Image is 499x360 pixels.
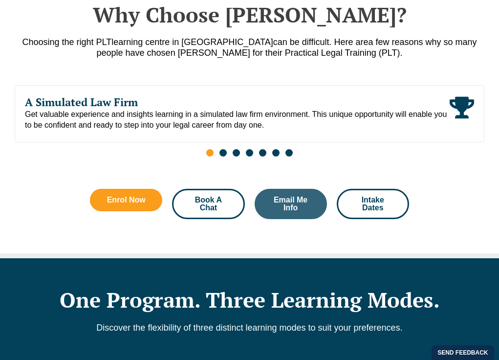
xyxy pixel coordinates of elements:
p: Discover the flexibility of three distinct learning modes to suit your preferences. [15,322,484,333]
span: Enrol Now [107,196,146,204]
h2: One Program. Three Learning Modes. [15,288,484,312]
span: Get valuable experience and insights learning in a simulated law firm environment. This unique op... [25,109,450,131]
span: A Simulated Law Firm [25,95,450,109]
a: Email Me Info [255,189,327,219]
span: Go to slide 4 [246,149,253,157]
p: a few reasons why so many people have chosen [PERSON_NAME] for their Practical Legal Training (PLT). [15,37,484,58]
span: Intake Dates [350,196,396,212]
span: Go to slide 7 [285,149,293,157]
span: Go to slide 3 [233,149,240,157]
span: Book A Chat [185,196,231,212]
a: Book A Chat [172,189,244,219]
span: Go to slide 6 [272,149,280,157]
div: Read More [450,95,474,131]
a: Intake Dates [337,189,409,219]
span: Go to slide 2 [219,149,227,157]
div: Slides [15,85,484,162]
span: Go to slide 1 [206,149,214,157]
span: Email Me Info [268,196,314,212]
a: Enrol Now [90,189,162,211]
span: Go to slide 5 [259,149,266,157]
div: 1 / 7 [15,85,484,142]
